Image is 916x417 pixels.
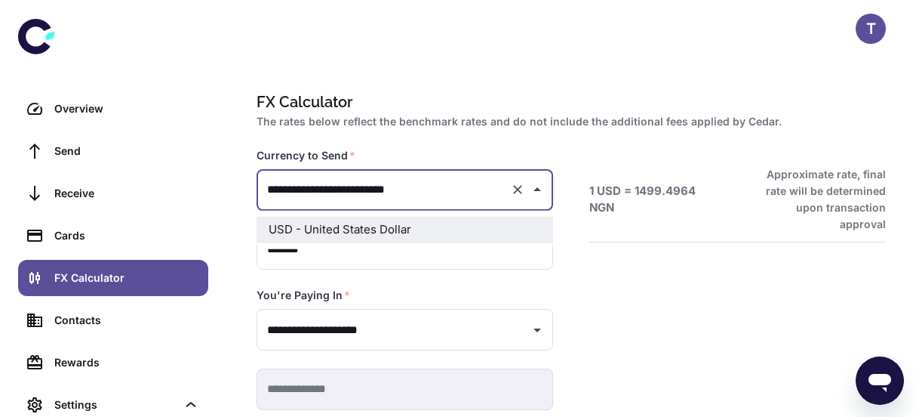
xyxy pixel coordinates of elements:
div: Contacts [54,312,199,329]
button: T [856,14,886,44]
a: Contacts [18,302,208,338]
a: Rewards [18,344,208,381]
iframe: Button to launch messaging window [856,357,904,405]
label: Currency to Send [257,148,355,163]
a: Send [18,133,208,169]
h1: FX Calculator [257,91,880,113]
div: Cards [54,227,199,244]
button: Open [527,320,548,341]
a: Cards [18,218,208,254]
div: Rewards [54,354,199,371]
button: Close [527,179,548,200]
div: Send [54,143,199,159]
a: FX Calculator [18,260,208,296]
div: Overview [54,100,199,117]
a: Receive [18,175,208,212]
button: Clear [507,179,528,200]
div: FX Calculator [54,270,199,286]
div: Receive [54,185,199,202]
li: USD - United States Dollar [257,217,553,243]
a: Overview [18,91,208,127]
h6: 1 USD = 1499.4964 NGN [589,183,723,217]
h6: Approximate rate, final rate will be determined upon transaction approval [752,166,886,233]
label: You're Paying In [257,288,350,303]
div: Settings [54,397,177,413]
